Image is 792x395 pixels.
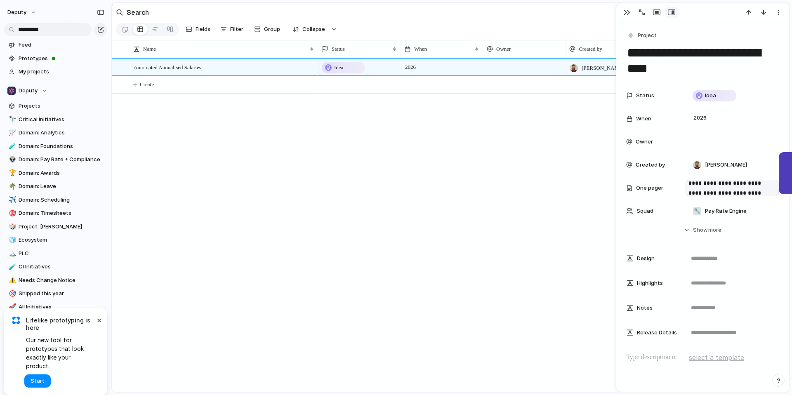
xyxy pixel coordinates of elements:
[9,275,14,285] div: ⚠️
[4,153,107,166] a: 👽Domain: Pay Rate + Compliance
[7,142,16,150] button: 🧪
[19,249,104,258] span: PLC
[24,374,51,388] button: Start
[7,8,26,16] span: deputy
[4,66,107,78] a: My projects
[4,85,107,97] button: Deputy
[4,207,107,219] div: 🎯Domain: Timesheets
[637,279,663,287] span: Highlights
[127,7,149,17] h2: Search
[196,25,210,33] span: Fields
[689,353,744,362] span: select a template
[4,221,107,233] a: 🎲Project: [PERSON_NAME]
[9,195,14,205] div: ✈️
[4,167,107,179] a: 🏆Domain: Awards
[9,222,14,231] div: 🎲
[637,329,677,337] span: Release Details
[9,115,14,124] div: 🔭
[334,63,343,72] span: Idea
[19,276,104,284] span: Needs Change Notice
[4,194,107,206] a: ✈️Domain: Scheduling
[7,263,16,271] button: 🧪
[9,128,14,138] div: 📈
[579,45,602,53] span: Created by
[7,129,16,137] button: 📈
[636,207,653,215] span: Squad
[302,25,325,33] span: Collapse
[19,289,104,298] span: Shipped this year
[4,274,107,287] a: ⚠️Needs Change Notice
[4,261,107,273] a: 🧪CI Initiatives
[625,30,659,42] button: Project
[626,223,779,237] button: Showmore
[19,68,104,76] span: My projects
[7,115,16,124] button: 🔭
[9,262,14,272] div: 🧪
[134,62,201,72] span: Automated Annualised Salaries
[414,45,427,53] span: When
[19,209,104,217] span: Domain: Timesheets
[4,52,107,65] a: Prototypes
[636,184,663,192] span: One pager
[9,141,14,151] div: 🧪
[19,223,104,231] span: Project: [PERSON_NAME]
[7,209,16,217] button: 🎯
[7,182,16,190] button: 🌴
[9,249,14,258] div: 🏔️
[4,234,107,246] a: 🧊Ecosystem
[4,39,107,51] a: Feed
[332,45,345,53] span: Status
[182,23,214,36] button: Fields
[19,102,104,110] span: Projects
[19,142,104,150] span: Domain: Foundations
[4,287,107,300] div: 🎯Shipped this year
[19,263,104,271] span: CI Initiatives
[4,6,41,19] button: deputy
[582,64,624,72] span: [PERSON_NAME]
[705,92,716,100] span: Idea
[7,169,16,177] button: 🏆
[7,249,16,258] button: 🏔️
[636,161,665,169] span: Created by
[9,302,14,312] div: 🚀
[708,226,721,234] span: more
[7,223,16,231] button: 🎲
[7,276,16,284] button: ⚠️
[230,25,243,33] span: Filter
[4,140,107,153] a: 🧪Domain: Foundations
[19,303,104,311] span: All Initiatives
[143,45,156,53] span: Name
[94,315,104,325] button: Dismiss
[4,113,107,126] a: 🔭Critical Initiatives
[9,168,14,178] div: 🏆
[4,247,107,260] div: 🏔️PLC
[19,115,104,124] span: Critical Initiatives
[19,169,104,177] span: Domain: Awards
[19,155,104,164] span: Domain: Pay Rate + Compliance
[250,23,284,36] button: Group
[288,23,329,36] button: Collapse
[9,235,14,245] div: 🧊
[217,23,247,36] button: Filter
[693,226,708,234] span: Show
[19,129,104,137] span: Domain: Analytics
[4,127,107,139] a: 📈Domain: Analytics
[636,115,651,123] span: When
[9,182,14,191] div: 🌴
[19,196,104,204] span: Domain: Scheduling
[19,54,104,63] span: Prototypes
[7,303,16,311] button: 🚀
[638,31,657,40] span: Project
[4,301,107,313] div: 🚀All Initiatives
[636,92,654,100] span: Status
[688,351,745,364] button: select a template
[637,304,653,312] span: Notes
[19,41,104,49] span: Feed
[7,196,16,204] button: ✈️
